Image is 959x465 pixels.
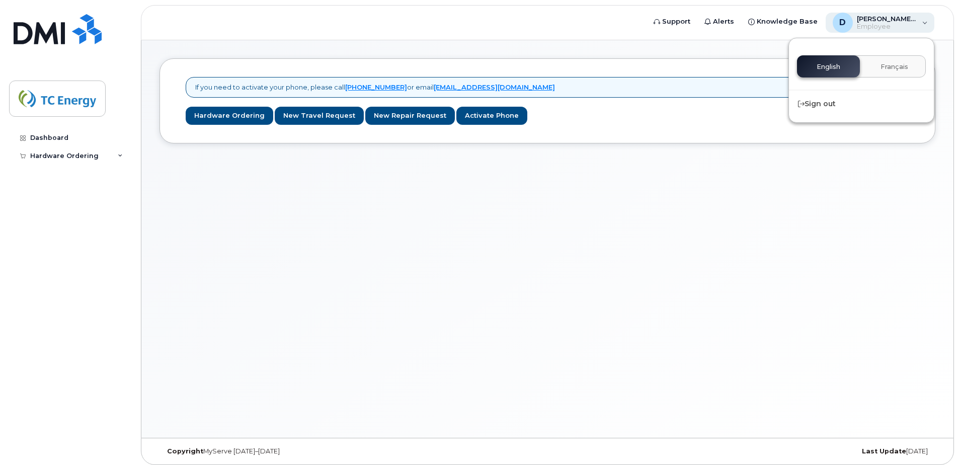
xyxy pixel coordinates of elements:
[789,95,934,113] div: Sign out
[365,107,455,125] a: New Repair Request
[677,447,935,455] div: [DATE]
[862,447,906,455] strong: Last Update
[167,447,203,455] strong: Copyright
[159,447,418,455] div: MyServe [DATE]–[DATE]
[456,107,527,125] a: Activate Phone
[345,83,407,91] a: [PHONE_NUMBER]
[434,83,555,91] a: [EMAIL_ADDRESS][DOMAIN_NAME]
[915,421,951,457] iframe: Messenger Launcher
[195,83,555,92] p: If you need to activate your phone, please call or email
[881,63,908,71] span: Français
[186,107,273,125] a: Hardware Ordering
[275,107,364,125] a: New Travel Request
